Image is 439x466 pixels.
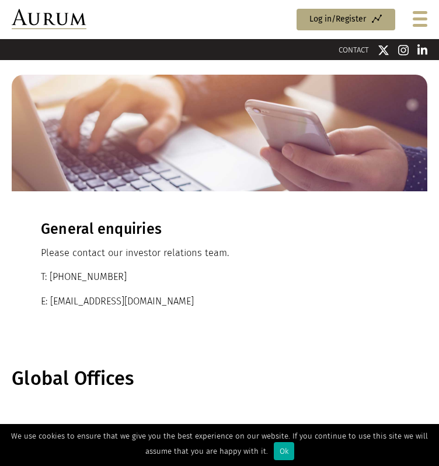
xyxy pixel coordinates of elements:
[398,44,409,56] img: Instagram icon
[378,44,389,56] img: Twitter icon
[41,220,398,238] h3: General enquiries
[339,45,369,54] a: CONTACT
[274,442,294,460] div: Ok
[41,246,398,261] p: Please contact our investor relations team.
[12,367,427,390] h1: Global Offices
[41,294,398,309] p: E: [EMAIL_ADDRESS][DOMAIN_NAME]
[417,44,428,56] img: Linkedin icon
[41,269,398,285] p: T: [PHONE_NUMBER]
